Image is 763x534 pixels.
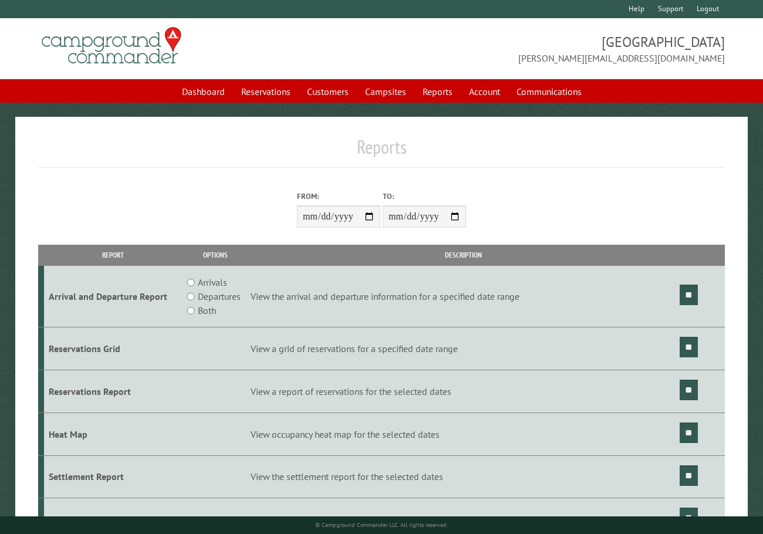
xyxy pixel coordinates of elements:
a: Dashboard [175,80,232,103]
a: Campsites [358,80,413,103]
td: Heat Map [44,413,182,455]
th: Report [44,245,182,265]
span: [GEOGRAPHIC_DATA] [PERSON_NAME][EMAIL_ADDRESS][DOMAIN_NAME] [381,32,725,65]
a: Reservations [234,80,298,103]
td: View the settlement report for the selected dates [249,455,678,498]
td: Arrival and Departure Report [44,266,182,327]
th: Description [249,245,678,265]
label: Arrivals [198,275,227,289]
small: © Campground Commander LLC. All rights reserved. [315,521,448,529]
td: Reservations Report [44,370,182,413]
td: Settlement Report [44,455,182,498]
td: Reservations Grid [44,327,182,370]
td: View a grid of reservations for a specified date range [249,327,678,370]
a: Communications [509,80,589,103]
img: Campground Commander [38,23,185,69]
td: View a report of reservations for the selected dates [249,370,678,413]
td: View occupancy heat map for the selected dates [249,413,678,455]
th: Options [182,245,249,265]
a: Account [462,80,507,103]
td: View the arrival and departure information for a specified date range [249,266,678,327]
h1: Reports [38,136,725,168]
label: Both [198,303,216,317]
a: Customers [300,80,356,103]
label: From: [297,191,380,202]
a: Reports [416,80,460,103]
label: Departures [198,289,241,303]
label: To: [383,191,466,202]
